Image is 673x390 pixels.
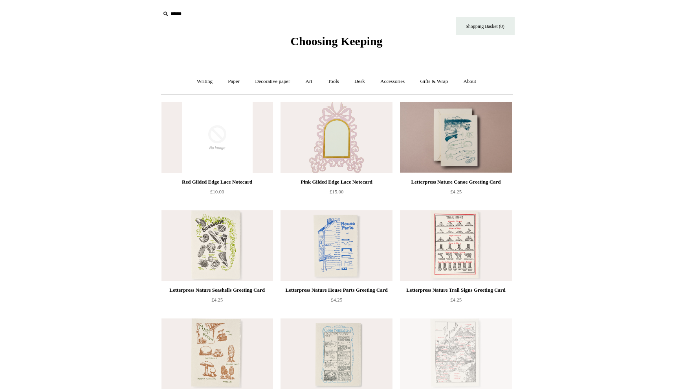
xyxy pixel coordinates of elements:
a: Letterpress Nature Tall Peaks Greeting Card Letterpress Nature Tall Peaks Greeting Card [400,318,512,389]
span: £15.00 [330,189,344,195]
a: Pink Gilded Edge Lace Notecard £15.00 [281,177,392,210]
img: Letterpress Nature House Parts Greeting Card [281,210,392,281]
a: Letterpress Nature Trail Signs Greeting Card Letterpress Nature Trail Signs Greeting Card [400,210,512,281]
a: Letterpress Nature Canoe Greeting Card £4.25 [400,177,512,210]
span: £4.25 [331,297,342,303]
img: no-image-2048-a2addb12_grande.gif [161,102,273,173]
a: Letterpress Nature House Parts Greeting Card Letterpress Nature House Parts Greeting Card [281,210,392,281]
img: Letterpress Nature Tall Peaks Greeting Card [400,318,512,389]
a: Letterpress Nature House Parts Greeting Card £4.25 [281,285,392,318]
img: Letterpress Nature Canoe Greeting Card [400,102,512,173]
a: About [456,71,483,92]
span: £4.25 [450,189,462,195]
img: Letterpress Nature Seashells Greeting Card [161,210,273,281]
a: Letterpress Nature Cloud Formations Greeting Card Letterpress Nature Cloud Formations Greeting Card [281,318,392,389]
span: £4.25 [450,297,462,303]
a: Desk [347,71,372,92]
a: Paper [221,71,247,92]
a: Choosing Keeping [290,41,382,46]
a: Pink Gilded Edge Lace Notecard Pink Gilded Edge Lace Notecard [281,102,392,173]
div: Red Gilded Edge Lace Notecard [163,177,271,187]
a: Gifts & Wrap [413,71,455,92]
a: Letterpress Nature Canoe Greeting Card Letterpress Nature Canoe Greeting Card [400,102,512,173]
a: Letterpress Nature Trail Signs Greeting Card £4.25 [400,285,512,318]
a: Shopping Basket (0) [456,17,515,35]
div: Letterpress Nature Trail Signs Greeting Card [402,285,510,295]
a: Tools [321,71,346,92]
span: £4.25 [211,297,223,303]
a: Decorative paper [248,71,297,92]
a: Letterpress Nature Mushrooms Greeting Card Letterpress Nature Mushrooms Greeting Card [161,318,273,389]
div: Letterpress Nature Seashells Greeting Card [163,285,271,295]
span: Choosing Keeping [290,35,382,48]
a: Letterpress Nature Seashells Greeting Card Letterpress Nature Seashells Greeting Card [161,210,273,281]
div: Pink Gilded Edge Lace Notecard [282,177,390,187]
span: £10.00 [210,189,224,195]
div: Letterpress Nature House Parts Greeting Card [282,285,390,295]
div: Letterpress Nature Canoe Greeting Card [402,177,510,187]
img: Letterpress Nature Trail Signs Greeting Card [400,210,512,281]
img: Letterpress Nature Mushrooms Greeting Card [161,318,273,389]
img: Pink Gilded Edge Lace Notecard [281,102,392,173]
a: Art [299,71,319,92]
a: Writing [190,71,220,92]
a: Accessories [373,71,412,92]
a: Letterpress Nature Seashells Greeting Card £4.25 [161,285,273,318]
img: Letterpress Nature Cloud Formations Greeting Card [281,318,392,389]
a: Red Gilded Edge Lace Notecard £10.00 [161,177,273,210]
